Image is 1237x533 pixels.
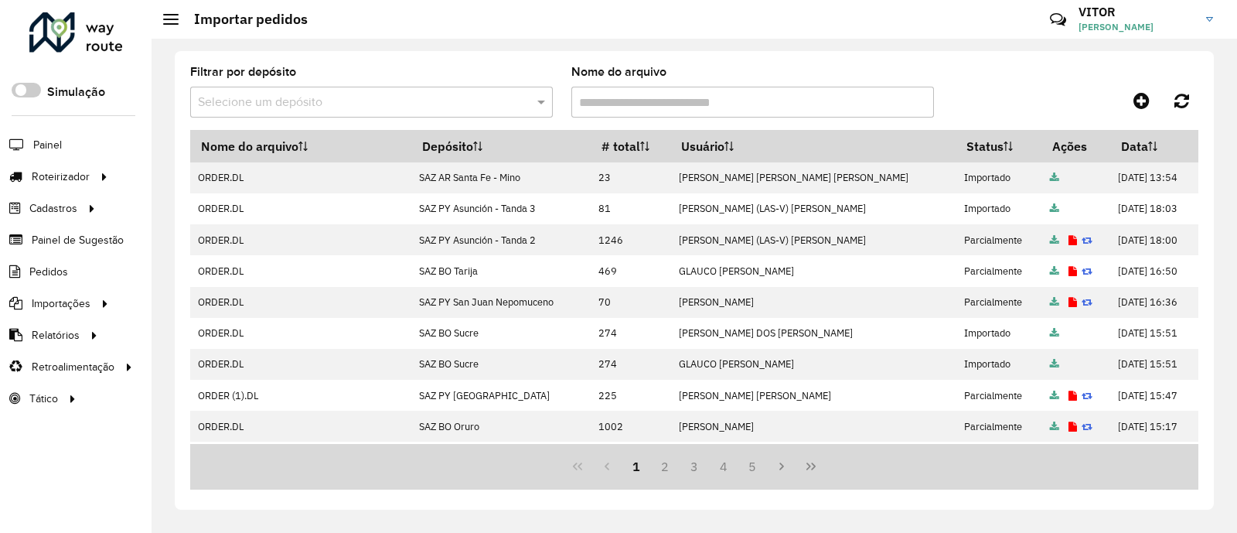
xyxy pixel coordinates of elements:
td: Parcialmente [956,380,1041,411]
td: [PERSON_NAME] DOS [PERSON_NAME] [671,318,956,349]
th: # total [591,130,671,162]
td: [PERSON_NAME] [671,287,956,318]
h2: Importar pedidos [179,11,308,28]
td: SAZ PY Asunción - Tanda 3 [411,193,591,224]
td: [DATE] 16:36 [1110,287,1198,318]
td: SAZ BO Sucre [411,318,591,349]
span: Importações [32,296,90,312]
td: SAZ AR Santa Fe - Mino [411,162,591,193]
th: Nome do arquivo [190,130,411,162]
span: Tático [29,391,58,407]
td: 1246 [591,224,671,255]
a: Exibir log de erros [1068,420,1077,433]
td: SAZ PY [GEOGRAPHIC_DATA] [411,380,591,411]
button: 5 [738,452,768,481]
td: Parcialmente [956,224,1041,255]
button: 4 [709,452,738,481]
a: Reimportar [1082,265,1092,278]
td: 392 [591,442,671,473]
td: [PERSON_NAME] [671,411,956,442]
td: SAZ BO Tarija [411,255,591,286]
td: SAZ PY San Juan Nepomuceno [411,287,591,318]
td: [DATE] 15:51 [1110,349,1198,380]
span: [PERSON_NAME] [1079,20,1194,34]
button: Last Page [796,452,826,481]
td: 225 [591,380,671,411]
td: GLAUCO [PERSON_NAME] [671,349,956,380]
td: Importado [956,318,1041,349]
td: SAZ PY Asunción - Tanda 2 [411,224,591,255]
th: Status [956,130,1041,162]
a: Reimportar [1082,234,1092,247]
td: Importado [956,193,1041,224]
td: [DATE] 13:54 [1110,162,1198,193]
a: Arquivo completo [1050,296,1059,309]
span: Retroalimentação [32,359,114,375]
span: Pedidos [29,264,68,280]
td: Importado [956,162,1041,193]
label: Filtrar por depósito [190,63,296,81]
td: [DATE] 15:14 [1110,442,1198,473]
td: 274 [591,318,671,349]
button: 1 [622,452,651,481]
a: Arquivo completo [1050,357,1059,371]
a: Arquivo completo [1050,234,1059,247]
td: 274 [591,349,671,380]
a: Exibir log de erros [1068,296,1077,309]
button: 3 [680,452,709,481]
a: Arquivo completo [1050,265,1059,278]
th: Data [1110,130,1198,162]
td: ORDER.DL [190,411,411,442]
td: 81 [591,193,671,224]
td: [DATE] 16:50 [1110,255,1198,286]
td: [PERSON_NAME] [PERSON_NAME] [PERSON_NAME] [671,162,956,193]
a: Contato Rápido [1041,3,1075,36]
a: Reimportar [1082,420,1092,433]
td: [DATE] 15:17 [1110,411,1198,442]
td: ORDER.DL [190,162,411,193]
a: Arquivo completo [1050,326,1059,340]
span: Relatórios [32,327,80,343]
td: 70 [591,287,671,318]
a: Reimportar [1082,389,1092,402]
span: Painel [33,137,62,153]
th: Usuário [671,130,956,162]
td: Importado [956,349,1041,380]
td: ORDER (1).DL [190,380,411,411]
td: [DATE] 18:00 [1110,224,1198,255]
a: Exibir log de erros [1068,389,1077,402]
td: Parcialmente [956,287,1041,318]
span: Roteirizador [32,169,90,185]
a: Arquivo completo [1050,389,1059,402]
button: 2 [650,452,680,481]
td: [DATE] 15:47 [1110,380,1198,411]
td: [PERSON_NAME] [671,442,956,473]
a: Exibir log de erros [1068,265,1077,278]
td: SAZ BO Sucre [411,349,591,380]
td: ORDER.DL [190,349,411,380]
td: ORDER.DL [190,193,411,224]
a: Arquivo completo [1050,202,1059,215]
a: Arquivo completo [1050,420,1059,433]
th: Ações [1042,130,1110,162]
span: Cadastros [29,200,77,217]
td: 1002 [591,411,671,442]
h3: VITOR [1079,5,1194,19]
td: Parcialmente [956,255,1041,286]
td: Parcialmente [956,442,1041,473]
a: Reimportar [1082,296,1092,309]
td: 469 [591,255,671,286]
td: 23 [591,162,671,193]
span: Painel de Sugestão [32,232,124,248]
td: ORDER.DL [190,287,411,318]
th: Depósito [411,130,591,162]
td: ORDER.DL [190,224,411,255]
td: ORDER.DL [190,318,411,349]
td: Parcialmente [956,411,1041,442]
label: Simulação [47,83,105,101]
td: SAZ BO Oruro [411,411,591,442]
td: [DATE] 18:03 [1110,193,1198,224]
td: ORDER.DL [190,255,411,286]
td: [PERSON_NAME] (LAS-V) [PERSON_NAME] [671,193,956,224]
td: [PERSON_NAME] (LAS-V) [PERSON_NAME] [671,224,956,255]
